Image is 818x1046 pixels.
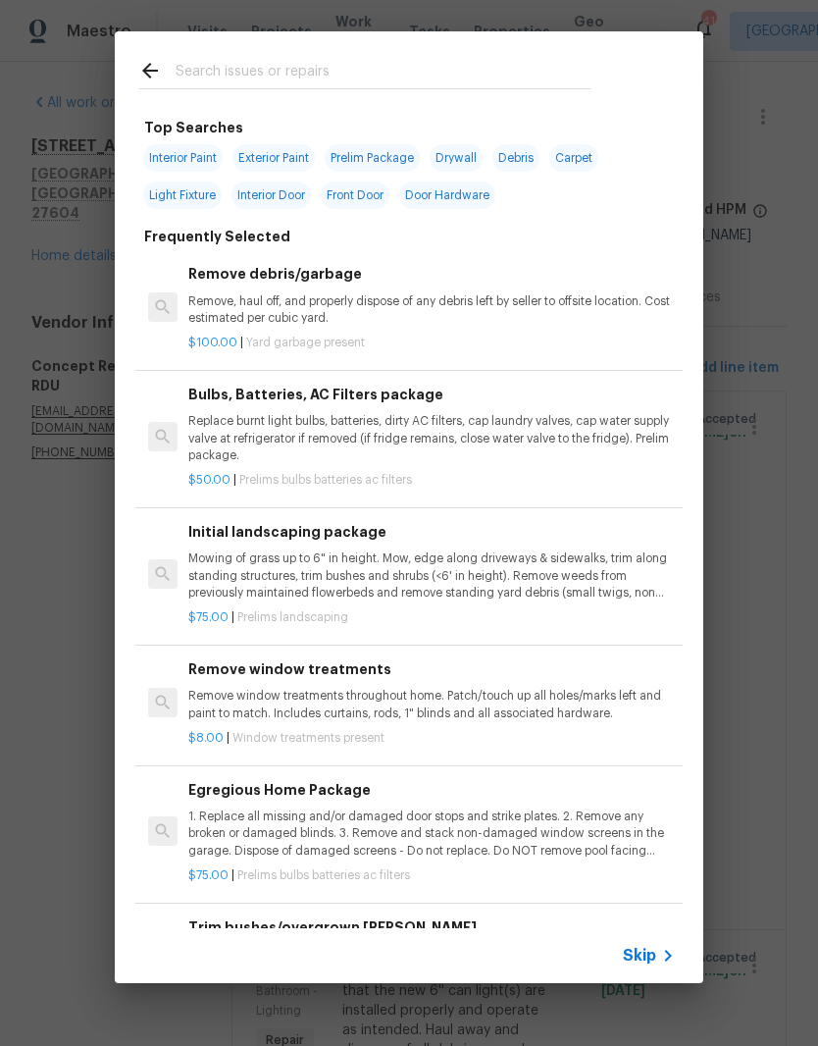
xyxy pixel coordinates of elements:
span: $100.00 [188,337,237,348]
span: Interior Door [231,182,311,209]
p: Replace burnt light bulbs, batteries, dirty AC filters, cap laundry valves, cap water supply valv... [188,413,675,463]
h6: Egregious Home Package [188,779,675,801]
span: Carpet [549,144,598,172]
span: Prelims bulbs batteries ac filters [237,869,410,881]
p: | [188,730,675,747]
span: $75.00 [188,869,229,881]
span: Light Fixture [143,182,222,209]
span: Window treatments present [232,732,384,744]
h6: Remove window treatments [188,658,675,680]
span: Debris [492,144,539,172]
span: Skip [623,946,656,966]
p: | [188,335,675,351]
span: Yard garbage present [246,337,365,348]
span: Front Door [321,182,389,209]
span: Prelim Package [325,144,420,172]
p: 1. Replace all missing and/or damaged door stops and strike plates. 2. Remove any broken or damag... [188,809,675,859]
p: Remove window treatments throughout home. Patch/touch up all holes/marks left and paint to match.... [188,688,675,721]
span: Prelims landscaping [237,611,348,623]
span: Drywall [430,144,483,172]
h6: Remove debris/garbage [188,263,675,285]
p: Remove, haul off, and properly dispose of any debris left by seller to offsite location. Cost est... [188,293,675,327]
input: Search issues or repairs [176,59,591,88]
p: | [188,867,675,884]
span: Prelims bulbs batteries ac filters [239,474,412,486]
span: Exterior Paint [232,144,315,172]
span: Interior Paint [143,144,223,172]
span: $8.00 [188,732,224,744]
span: $50.00 [188,474,230,486]
p: | [188,609,675,626]
h6: Initial landscaping package [188,521,675,543]
span: Door Hardware [399,182,495,209]
p: Mowing of grass up to 6" in height. Mow, edge along driveways & sidewalks, trim along standing st... [188,550,675,601]
h6: Frequently Selected [144,226,290,247]
h6: Top Searches [144,117,243,138]
h6: Trim bushes/overgrown [PERSON_NAME] [188,916,675,938]
span: $75.00 [188,611,229,623]
h6: Bulbs, Batteries, AC Filters package [188,384,675,405]
p: | [188,472,675,489]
